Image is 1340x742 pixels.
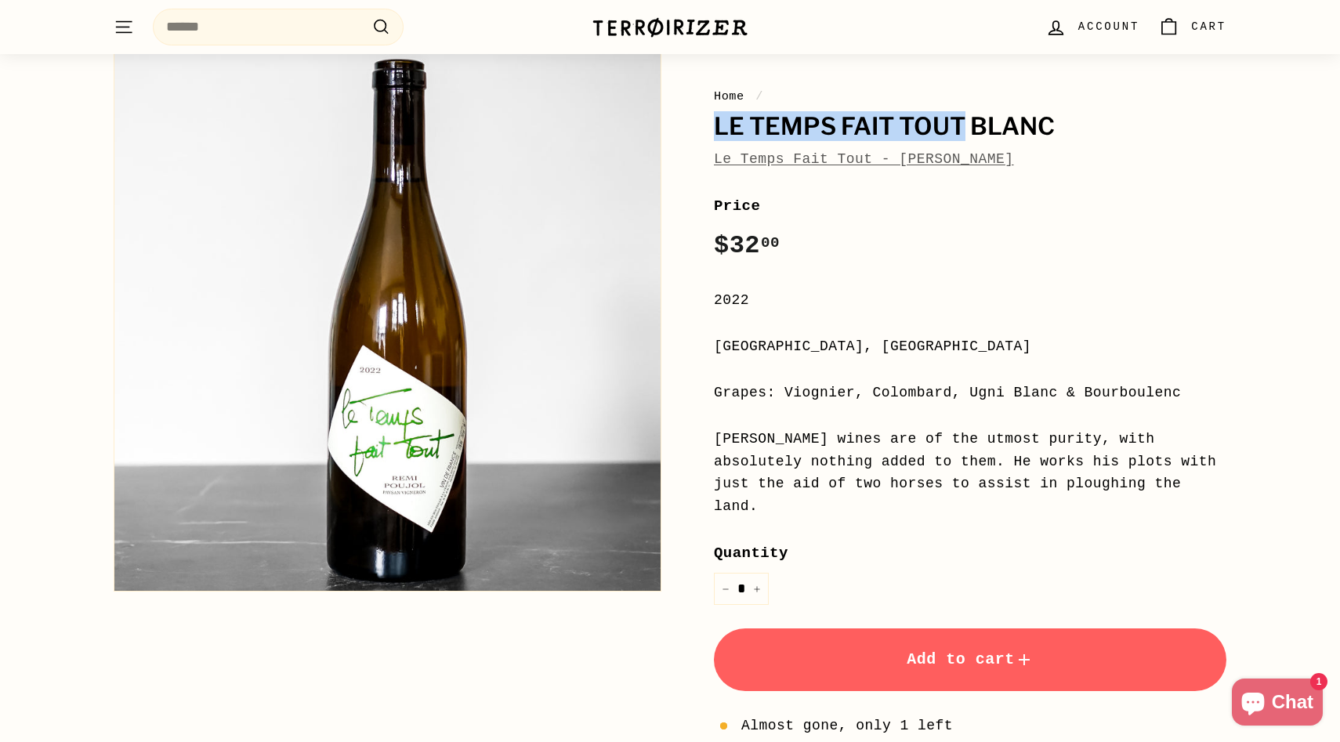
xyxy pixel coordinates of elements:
[1078,18,1139,35] span: Account
[714,335,1226,358] div: [GEOGRAPHIC_DATA], [GEOGRAPHIC_DATA]
[761,234,780,252] sup: 00
[745,573,769,605] button: Increase item quantity by one
[714,573,737,605] button: Reduce item quantity by one
[714,114,1226,140] h1: Le Temps Fait Tout Blanc
[714,289,1226,312] div: 2022
[1227,679,1327,729] inbox-online-store-chat: Shopify online store chat
[714,89,744,103] a: Home
[714,541,1226,565] label: Quantity
[714,382,1226,404] div: Grapes: Viognier, Colombard, Ugni Blanc & Bourboulenc
[714,194,1226,218] label: Price
[714,428,1226,518] div: [PERSON_NAME] wines are of the utmost purity, with absolutely nothing added to them. He works his...
[714,628,1226,691] button: Add to cart
[1191,18,1226,35] span: Cart
[741,715,953,737] span: Almost gone, only 1 left
[907,650,1034,668] span: Add to cart
[751,89,767,103] span: /
[714,87,1226,106] nav: breadcrumbs
[1036,4,1149,50] a: Account
[714,573,769,605] input: quantity
[714,231,780,260] span: $32
[714,151,1014,167] a: Le Temps Fait Tout - [PERSON_NAME]
[1149,4,1236,50] a: Cart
